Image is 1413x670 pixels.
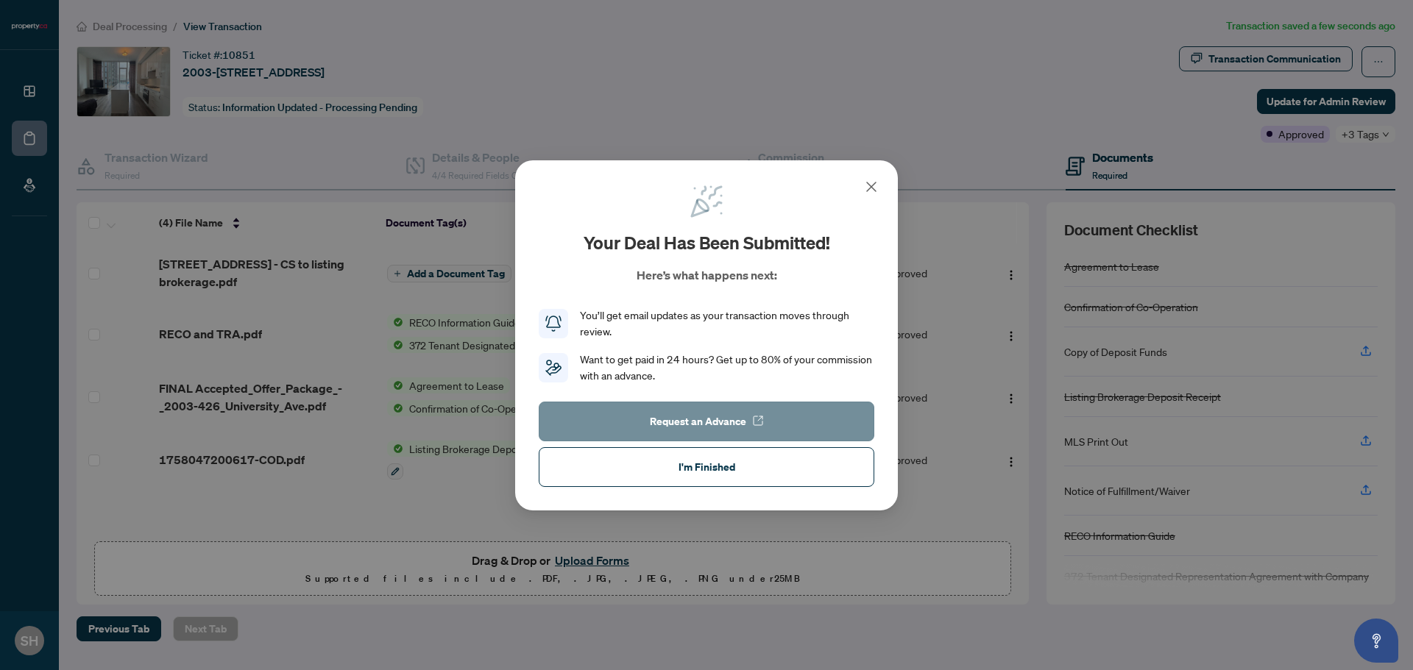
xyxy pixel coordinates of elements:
button: Open asap [1354,619,1398,663]
p: Here’s what happens next: [637,266,777,284]
button: Request an Advance [539,401,874,441]
span: Request an Advance [650,409,746,432]
div: You’ll get email updates as your transaction moves through review. [580,307,874,340]
span: I'm Finished [679,455,735,478]
button: I'm Finished [539,446,874,486]
h2: Your deal has been submitted! [584,231,830,254]
div: Want to get paid in 24 hours? Get up to 80% of your commission with an advance. [580,352,874,384]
